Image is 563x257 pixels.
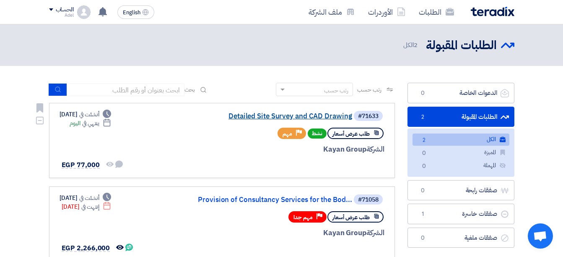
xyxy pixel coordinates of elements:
div: Kayan Group [183,228,384,239]
span: EGP 77,000 [62,160,100,170]
span: مهم جدا [293,213,313,221]
a: المهملة [413,160,509,172]
span: 0 [419,162,429,171]
div: Adel [49,13,74,18]
a: الأوردرات [361,2,412,22]
span: 0 [418,89,428,97]
input: ابحث بعنوان أو رقم الطلب [67,84,184,96]
div: #71633 [358,113,379,119]
a: صفقات ملغية0 [407,228,514,248]
span: الكل [403,40,419,50]
div: رتب حسب [324,86,348,95]
span: الشركة [366,228,384,238]
a: الطلبات [412,2,461,22]
div: [DATE] [60,110,112,119]
span: English [123,10,140,16]
a: المميزة [413,147,509,159]
button: English [117,5,154,19]
a: ملف الشركة [302,2,361,22]
img: profile_test.png [77,5,91,19]
div: [DATE] [60,194,112,202]
h2: الطلبات المقبولة [426,37,497,54]
span: 0 [419,149,429,158]
span: أنشئت في [79,194,99,202]
span: نشط [308,128,327,139]
div: Open chat [528,223,553,249]
div: #71058 [358,197,379,203]
a: Detailed Site Survey and CAD Drawing [184,113,352,120]
span: ينتهي في [82,119,99,128]
span: أنشئت في [79,110,99,119]
a: صفقات رابحة0 [407,180,514,201]
span: طلب عرض أسعار [332,130,370,138]
span: 0 [418,234,428,242]
span: 0 [418,186,428,195]
div: [DATE] [62,202,112,211]
img: Teradix logo [471,7,514,16]
span: الشركة [366,144,384,155]
span: 2 [418,113,428,121]
div: اليوم [70,119,111,128]
span: إنتهت في [81,202,99,211]
span: طلب عرض أسعار [332,213,370,221]
a: الكل [413,134,509,146]
a: Provision of Consultancy Services for the Bod... [184,196,352,204]
a: الدعوات الخاصة0 [407,83,514,103]
div: Kayan Group [183,144,384,155]
span: 2 [419,136,429,145]
span: بحث [184,85,195,94]
span: EGP 2,266,000 [62,243,110,253]
span: 1 [418,210,428,218]
div: الحساب [56,6,74,13]
span: 2 [414,40,418,50]
span: رتب حسب [357,85,381,94]
a: الطلبات المقبولة2 [407,107,514,127]
a: صفقات خاسرة1 [407,204,514,224]
span: مهم [283,130,292,138]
